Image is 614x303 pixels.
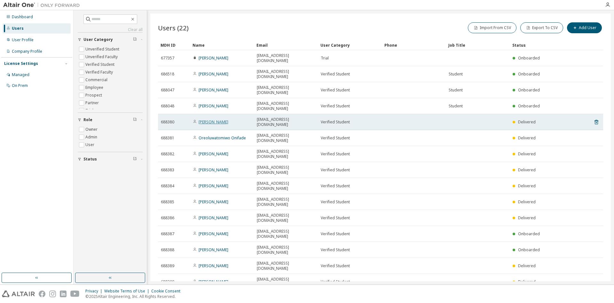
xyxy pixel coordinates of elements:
label: Employee [85,84,105,91]
a: [PERSON_NAME] [199,263,228,268]
a: [PERSON_NAME] [199,183,228,189]
span: [EMAIL_ADDRESS][DOMAIN_NAME] [257,53,315,63]
span: Onboarded [518,71,540,77]
a: [PERSON_NAME] [199,71,228,77]
label: Verified Faculty [85,68,114,76]
div: Users [12,26,24,31]
a: [PERSON_NAME] [199,87,228,93]
div: Company Profile [12,49,42,54]
img: youtube.svg [70,291,80,297]
img: facebook.svg [39,291,45,297]
span: Delivered [518,167,536,173]
span: [EMAIL_ADDRESS][DOMAIN_NAME] [257,213,315,223]
a: Clear all [78,27,143,32]
span: [EMAIL_ADDRESS][DOMAIN_NAME] [257,181,315,191]
span: [EMAIL_ADDRESS][DOMAIN_NAME] [257,229,315,239]
span: Delivered [518,183,536,189]
div: User Category [320,40,379,50]
span: [EMAIL_ADDRESS][DOMAIN_NAME] [257,149,315,159]
a: [PERSON_NAME] [199,279,228,284]
span: Verified Student [321,215,350,221]
span: 688388 [161,247,174,252]
span: Verified Student [321,72,350,77]
label: Trial [85,107,95,114]
div: Phone [384,40,443,50]
span: 688386 [161,215,174,221]
span: Clear filter [133,117,137,122]
a: [PERSON_NAME] [199,215,228,221]
span: Clear filter [133,37,137,42]
span: Student [449,88,463,93]
label: Prospect [85,91,103,99]
div: License Settings [4,61,38,66]
span: Delivered [518,151,536,157]
div: Status [512,40,565,50]
span: 688381 [161,136,174,141]
span: 688390 [161,279,174,284]
span: 688385 [161,199,174,205]
span: Delivered [518,135,536,141]
span: [EMAIL_ADDRESS][DOMAIN_NAME] [257,245,315,255]
span: 688384 [161,183,174,189]
span: Verified Student [321,167,350,173]
div: Cookie Consent [151,289,184,294]
div: Name [193,40,251,50]
span: Verified Student [321,88,350,93]
img: linkedin.svg [60,291,67,297]
span: User Category [83,37,113,42]
label: Verified Student [85,61,116,68]
img: altair_logo.svg [2,291,35,297]
span: Verified Student [321,183,350,189]
span: 688383 [161,167,174,173]
div: Managed [12,72,29,77]
a: [PERSON_NAME] [199,119,228,125]
span: 688389 [161,263,174,268]
span: Verified Student [321,263,350,268]
span: Verified Student [321,279,350,284]
div: Website Terms of Use [104,289,151,294]
button: Export To CSV [520,22,563,33]
span: [EMAIL_ADDRESS][DOMAIN_NAME] [257,197,315,207]
a: [PERSON_NAME] [199,167,228,173]
a: [PERSON_NAME] [199,55,228,61]
span: Onboarded [518,247,540,252]
button: Role [78,113,143,127]
p: © 2025 Altair Engineering, Inc. All Rights Reserved. [85,294,184,299]
a: [PERSON_NAME] [199,231,228,237]
span: Onboarded [518,103,540,109]
button: Add User [567,22,602,33]
span: [EMAIL_ADDRESS][DOMAIN_NAME] [257,277,315,287]
span: Student [449,72,463,77]
img: instagram.svg [49,291,56,297]
span: Verified Student [321,247,350,252]
label: User [85,141,96,149]
span: [EMAIL_ADDRESS][DOMAIN_NAME] [257,117,315,127]
img: Altair One [3,2,83,8]
span: [EMAIL_ADDRESS][DOMAIN_NAME] [257,261,315,271]
span: Onboarded [518,231,540,237]
div: MDH ID [161,40,187,50]
button: Status [78,152,143,166]
span: 688047 [161,88,174,93]
span: [EMAIL_ADDRESS][DOMAIN_NAME] [257,165,315,175]
span: 688380 [161,120,174,125]
span: Delivered [518,263,536,268]
span: Trial [321,56,329,61]
div: On Prem [12,83,28,88]
span: Delivered [518,199,536,205]
div: User Profile [12,37,34,43]
span: Clear filter [133,157,137,162]
label: Unverified Student [85,45,121,53]
span: Delivered [518,215,536,221]
span: Verified Student [321,151,350,157]
div: Dashboard [12,14,33,19]
label: Commercial [85,76,109,84]
a: [PERSON_NAME] [199,151,228,157]
label: Partner [85,99,100,107]
button: User Category [78,33,143,47]
a: [PERSON_NAME] [199,103,228,109]
span: [EMAIL_ADDRESS][DOMAIN_NAME] [257,133,315,143]
span: 686518 [161,72,174,77]
span: 688387 [161,231,174,237]
span: Verified Student [321,136,350,141]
